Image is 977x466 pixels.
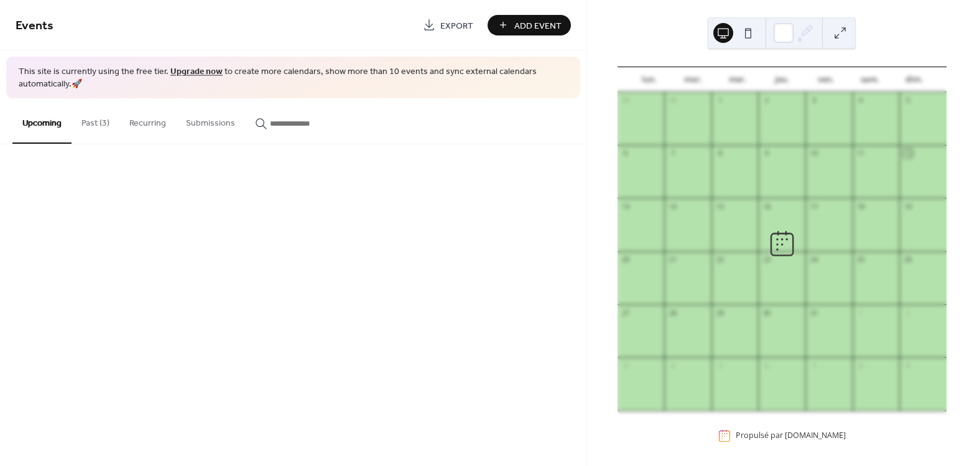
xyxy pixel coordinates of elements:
[856,202,866,211] div: 18
[621,361,631,370] div: 3
[809,202,818,211] div: 17
[903,308,912,317] div: 2
[621,202,631,211] div: 13
[856,96,866,105] div: 4
[903,255,912,264] div: 26
[715,96,725,105] div: 1
[488,15,571,35] button: Add Event
[762,361,771,370] div: 6
[856,308,866,317] div: 1
[716,67,760,92] div: mer.
[809,96,818,105] div: 3
[672,67,716,92] div: mar.
[903,149,912,158] div: 12
[809,361,818,370] div: 7
[440,19,473,32] span: Export
[903,96,912,105] div: 5
[668,96,677,105] div: 30
[809,308,818,317] div: 31
[19,66,568,90] span: This site is currently using the free tier. to create more calendars, show more than 10 events an...
[170,63,223,80] a: Upgrade now
[514,19,562,32] span: Add Event
[856,361,866,370] div: 8
[762,149,771,158] div: 9
[119,98,176,142] button: Recurring
[176,98,245,142] button: Submissions
[414,15,483,35] a: Export
[715,361,725,370] div: 5
[809,255,818,264] div: 24
[627,67,672,92] div: lun.
[762,255,771,264] div: 23
[736,431,846,441] div: Propulsé par
[848,67,892,92] div: sam.
[809,149,818,158] div: 10
[668,361,677,370] div: 4
[715,149,725,158] div: 8
[621,255,631,264] div: 20
[762,202,771,211] div: 16
[785,431,846,441] a: [DOMAIN_NAME]
[621,308,631,317] div: 27
[621,149,631,158] div: 6
[16,14,53,38] span: Events
[856,255,866,264] div: 25
[762,308,771,317] div: 30
[668,308,677,317] div: 28
[903,361,912,370] div: 9
[12,98,72,144] button: Upcoming
[760,67,804,92] div: jeu.
[892,67,937,92] div: dim.
[804,67,848,92] div: ven.
[668,202,677,211] div: 14
[715,255,725,264] div: 22
[715,202,725,211] div: 15
[621,96,631,105] div: 29
[762,96,771,105] div: 2
[715,308,725,317] div: 29
[668,149,677,158] div: 7
[72,98,119,142] button: Past (3)
[856,149,866,158] div: 11
[903,202,912,211] div: 19
[668,255,677,264] div: 21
